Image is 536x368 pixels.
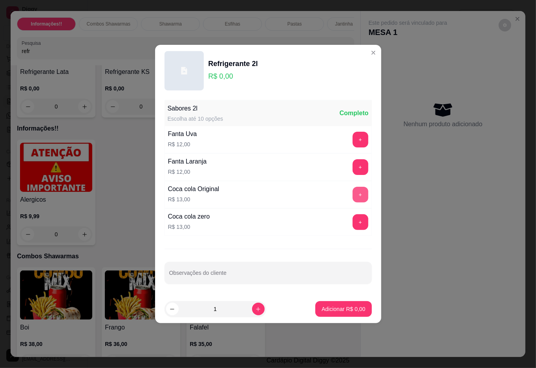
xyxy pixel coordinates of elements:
[353,159,368,175] button: add
[252,303,265,315] button: increase-product-quantity
[168,212,210,221] div: Coca cola zero
[353,132,368,147] button: add
[168,168,207,176] p: R$ 12,00
[209,71,258,82] p: R$ 0,00
[166,303,179,315] button: decrease-product-quantity
[315,301,371,317] button: Adicionar R$ 0,00
[353,214,368,230] button: add
[168,184,220,194] div: Coca cola Original
[168,115,223,123] div: Escolha até 10 opções
[209,58,258,69] div: Refrigerante 2l
[168,195,220,203] p: R$ 13,00
[168,157,207,166] div: Fanta Laranja
[322,305,365,313] p: Adicionar R$ 0,00
[169,272,367,280] input: Observações do cliente
[340,109,369,118] div: Completo
[168,140,197,148] p: R$ 12,00
[168,223,210,231] p: R$ 13,00
[168,129,197,139] div: Fanta Uva
[168,104,223,113] div: Sabores 2l
[367,46,380,59] button: Close
[353,187,368,202] button: add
